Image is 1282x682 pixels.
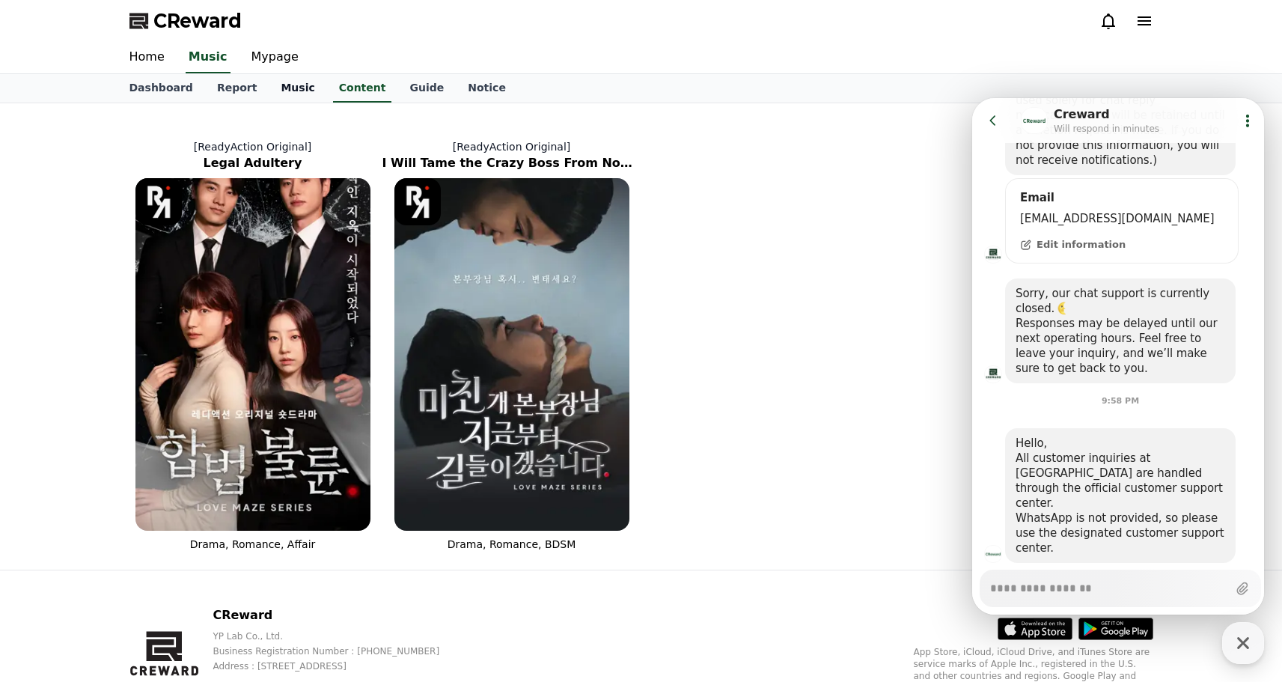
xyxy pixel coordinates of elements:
[213,630,463,642] p: YP Lab Co., Ltd.
[153,9,242,33] span: CReward
[269,74,326,103] a: Music
[123,127,382,564] a: [ReadyAction Original] Legal Adultery Legal Adultery [object Object] Logo Drama, Romance, Affair
[123,139,382,154] p: [ReadyAction Original]
[117,74,205,103] a: Dashboard
[333,74,392,103] a: Content
[394,178,442,225] img: [object Object] Logo
[190,538,316,550] span: Drama, Romance, Affair
[397,74,456,103] a: Guide
[135,178,370,531] img: Legal Adultery
[123,154,382,172] h2: Legal Adultery
[213,645,463,657] p: Business Registration Number : [PHONE_NUMBER]
[117,42,177,73] a: Home
[213,606,463,624] p: CReward
[129,9,242,33] a: CReward
[239,42,311,73] a: Mypage
[213,660,463,672] p: Address : [STREET_ADDRESS]
[382,154,641,172] h2: I Will Tame the Crazy Boss From Now On
[135,178,183,225] img: [object Object] Logo
[186,42,231,73] a: Music
[382,139,641,154] p: [ReadyAction Original]
[382,127,641,564] a: [ReadyAction Original] I Will Tame the Crazy Boss From Now On I Will Tame the Crazy Boss From Now...
[394,178,629,531] img: I Will Tame the Crazy Boss From Now On
[972,98,1264,615] iframe: Channel chat
[205,74,269,103] a: Report
[456,74,518,103] a: Notice
[448,538,576,550] span: Drama, Romance, BDSM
